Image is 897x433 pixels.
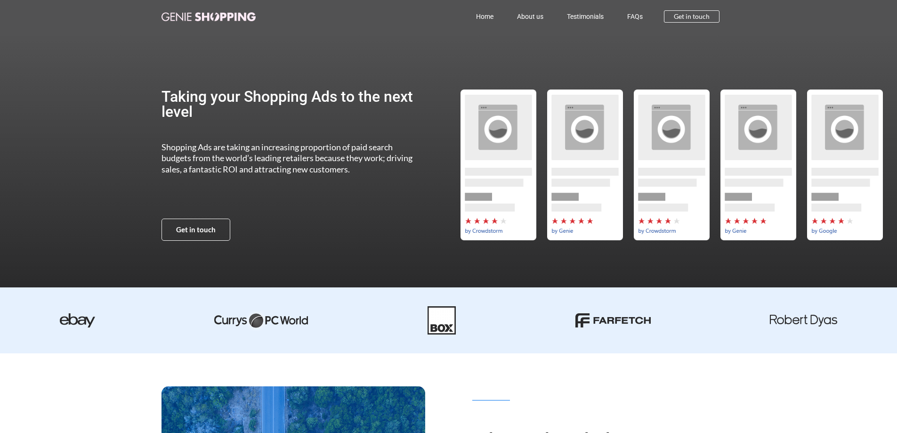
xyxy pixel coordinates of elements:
[541,90,628,240] div: 1 / 5
[464,6,505,27] a: Home
[555,6,615,27] a: Testimonials
[715,90,801,240] div: 3 / 5
[715,90,801,240] div: by-genie
[664,10,719,23] a: Get in touch
[615,6,655,27] a: FAQs
[176,226,216,233] span: Get in touch
[628,90,715,240] div: 2 / 5
[628,90,715,240] div: by-crowdstorm
[162,12,256,21] img: genie-shopping-logo
[575,313,651,327] img: farfetch-01
[60,313,95,327] img: ebay-dark
[162,142,412,174] span: Shopping Ads are taking an increasing proportion of paid search budgets from the world’s leading ...
[541,90,628,240] div: by-genie
[455,90,541,240] div: 5 / 5
[770,315,837,327] img: robert dyas
[455,90,888,240] div: Slides
[162,219,230,241] a: Get in touch
[505,6,555,27] a: About us
[674,13,710,20] span: Get in touch
[455,90,541,240] div: by-crowdstorm
[801,90,888,240] div: by-google
[297,6,655,27] nav: Menu
[801,90,888,240] div: 4 / 5
[428,306,456,335] img: Box-01
[162,89,422,119] h2: Taking your Shopping Ads to the next level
